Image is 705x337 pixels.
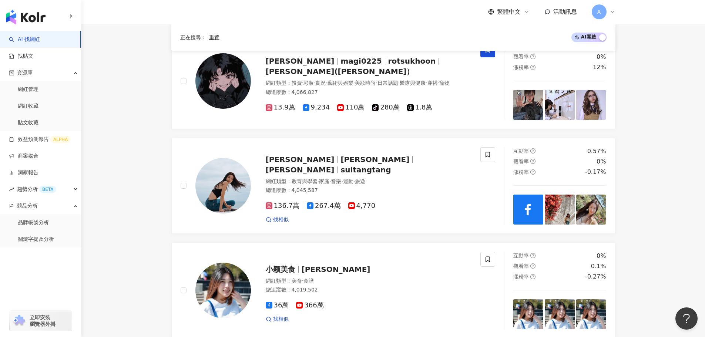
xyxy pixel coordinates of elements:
a: 商案媒合 [9,152,38,160]
span: 漲粉率 [513,64,529,70]
span: [PERSON_NAME] [266,155,335,164]
span: question-circle [530,65,536,70]
div: 總追蹤數 ： 4,066,827 [266,89,472,96]
img: post-image [513,90,543,120]
img: post-image [545,90,575,120]
div: 總追蹤數 ： 4,019,502 [266,286,472,294]
span: 競品分析 [17,198,38,214]
span: question-circle [530,159,536,164]
span: · [302,278,303,284]
span: 13.9萬 [266,104,295,111]
span: question-circle [530,148,536,154]
a: 找相似 [266,316,289,323]
span: 280萬 [372,104,399,111]
span: · [318,178,319,184]
span: question-circle [530,253,536,258]
span: 美妝時尚 [355,80,376,86]
span: 活動訊息 [553,8,577,15]
img: KOL Avatar [195,158,251,213]
img: logo [6,10,46,24]
span: suitangtang [340,165,391,174]
span: 藝術與娛樂 [328,80,353,86]
span: rotsukhoon [388,57,436,65]
span: 觀看率 [513,158,529,164]
span: question-circle [530,274,536,279]
span: 36萬 [266,301,289,309]
span: 趨勢分析 [17,181,56,198]
span: question-circle [530,169,536,175]
span: 互動率 [513,253,529,259]
span: 110萬 [337,104,365,111]
img: KOL Avatar [195,53,251,109]
span: rise [9,187,14,192]
span: 資源庫 [17,64,33,81]
span: [PERSON_NAME] [302,265,370,274]
span: 觀看率 [513,263,529,269]
span: 運動 [343,178,353,184]
span: 觀看率 [513,54,529,60]
div: 網紅類型 ： [266,80,472,87]
span: 1.8萬 [407,104,433,111]
span: · [326,80,327,86]
span: A [597,8,601,16]
img: post-image [545,299,575,329]
span: · [438,80,439,86]
span: 正在搜尋 ： [180,34,206,40]
span: 美食 [292,278,302,284]
a: searchAI 找網紅 [9,36,40,43]
span: 漲粉率 [513,169,529,175]
div: 0% [597,53,606,61]
span: 9,234 [303,104,330,111]
span: · [302,80,303,86]
a: 洞察報告 [9,169,38,176]
span: · [398,80,400,86]
a: KOL Avatar[PERSON_NAME][PERSON_NAME][PERSON_NAME]suitangtang網紅類型：教育與學習·家庭·音樂·運動·旅遊總追蹤數：4,045,5871... [171,138,615,234]
div: 0.1% [591,262,606,270]
span: 家庭 [319,178,329,184]
span: 267.4萬 [307,202,341,210]
div: 網紅類型 ： [266,178,472,185]
a: KOL Avatar[PERSON_NAME]magi0225rotsukhoon[PERSON_NAME]([PERSON_NAME]）網紅類型：投資·彩妝·實況·藝術與娛樂·美妝時尚·日常話... [171,33,615,129]
span: magi0225 [340,57,382,65]
div: 總追蹤數 ： 4,045,587 [266,187,472,194]
span: 繁體中文 [497,8,521,16]
a: 貼文收藏 [18,119,38,127]
div: BETA [39,186,56,193]
span: · [353,80,355,86]
span: 穿搭 [427,80,438,86]
div: 12% [593,63,606,71]
div: 重置 [209,34,219,40]
img: post-image [545,195,575,225]
span: 寵物 [439,80,450,86]
img: post-image [513,195,543,225]
span: question-circle [530,54,536,59]
span: [PERSON_NAME] [340,155,409,164]
img: chrome extension [12,315,26,327]
span: 實況 [315,80,326,86]
a: 效益預測報告ALPHA [9,136,71,143]
div: 網紅類型 ： [266,277,472,285]
span: · [426,80,427,86]
span: 日常話題 [377,80,398,86]
iframe: Help Scout Beacon - Open [675,307,698,330]
span: 找相似 [273,316,289,323]
span: 醫療與健康 [400,80,426,86]
div: 0.57% [587,147,606,155]
a: 網紅管理 [18,86,38,93]
div: 0% [597,158,606,166]
span: · [353,178,355,184]
img: post-image [576,299,606,329]
span: question-circle [530,263,536,269]
a: 找貼文 [9,53,33,60]
span: [PERSON_NAME]([PERSON_NAME]） [266,67,414,76]
span: · [376,80,377,86]
span: 教育與學習 [292,178,318,184]
a: 品牌帳號分析 [18,219,49,226]
a: 關鍵字提及分析 [18,236,54,243]
span: [PERSON_NAME] [266,165,335,174]
span: 366萬 [296,301,323,309]
img: post-image [576,195,606,225]
span: 食譜 [303,278,314,284]
span: 旅遊 [355,178,365,184]
span: 投資 [292,80,302,86]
